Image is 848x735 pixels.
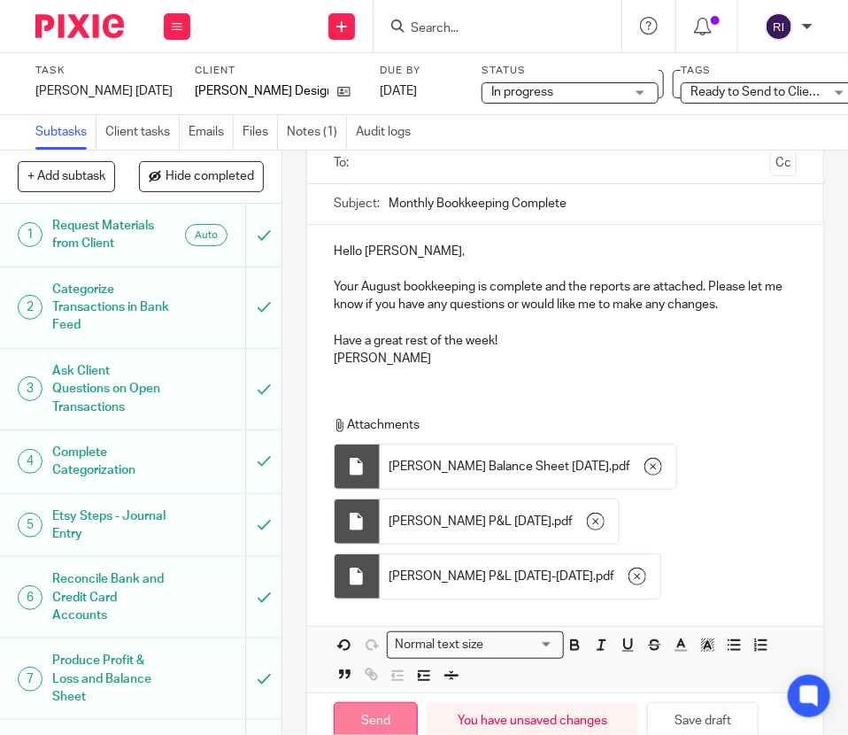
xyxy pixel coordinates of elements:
input: Search [409,21,568,37]
div: Auto [185,224,227,246]
a: Files [243,115,278,150]
a: Subtasks [35,115,96,150]
p: Hello [PERSON_NAME], [334,243,797,260]
p: Your August bookkeeping is complete and the reports are attached. Please let me know if you have ... [334,278,797,314]
button: Hide completed [139,161,264,191]
p: Attachments [334,416,807,434]
div: 4 [18,449,42,474]
input: Search for option [490,636,553,654]
div: 1 [18,222,42,247]
a: Notes (1) [287,115,347,150]
div: . [380,445,676,489]
div: . [380,499,619,544]
a: Client tasks [105,115,180,150]
div: Susan Aug 2025 [35,82,173,100]
span: [PERSON_NAME] P&L [DATE]-[DATE] [389,568,593,585]
h1: Complete Categorization [52,439,169,484]
div: 3 [18,376,42,401]
div: Search for option [387,631,564,659]
label: Status [482,64,659,78]
span: Ready to Send to Clients [690,86,827,98]
span: [PERSON_NAME] P&L [DATE] [389,513,551,530]
button: + Add subtask [18,161,115,191]
span: pdf [612,458,630,476]
h1: Categorize Transactions in Bank Feed [52,276,169,339]
div: . [380,554,660,599]
span: In progress [491,86,553,98]
label: Task [35,64,173,78]
div: [PERSON_NAME] [DATE] [35,82,173,100]
p: [PERSON_NAME] Designs [195,82,328,100]
div: 7 [18,667,42,692]
h1: Request Materials from Client [52,213,169,258]
h1: Reconcile Bank and Credit Card Accounts [52,566,169,629]
p: [PERSON_NAME] [334,350,797,367]
span: [DATE] [380,85,417,97]
p: Have a great rest of the week! [334,332,797,350]
label: Due by [380,64,459,78]
a: Emails [189,115,234,150]
label: Client [195,64,362,78]
span: Normal text size [391,636,488,654]
a: Audit logs [356,115,420,150]
img: Pixie [35,14,124,38]
h1: Ask Client Questions on Open Transactions [52,358,169,421]
h1: Etsy Steps - Journal Entry [52,503,169,548]
span: pdf [554,513,573,530]
img: svg%3E [765,12,793,41]
button: Cc [770,150,797,176]
div: 6 [18,585,42,610]
label: Subject: [334,195,380,213]
label: To: [334,154,353,172]
h1: Produce Profit & Loss and Balance Sheet [52,647,169,710]
span: [PERSON_NAME] Balance Sheet [DATE] [389,458,609,476]
span: pdf [596,568,614,585]
div: 5 [18,513,42,538]
div: 2 [18,295,42,320]
span: Hide completed [166,170,254,184]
